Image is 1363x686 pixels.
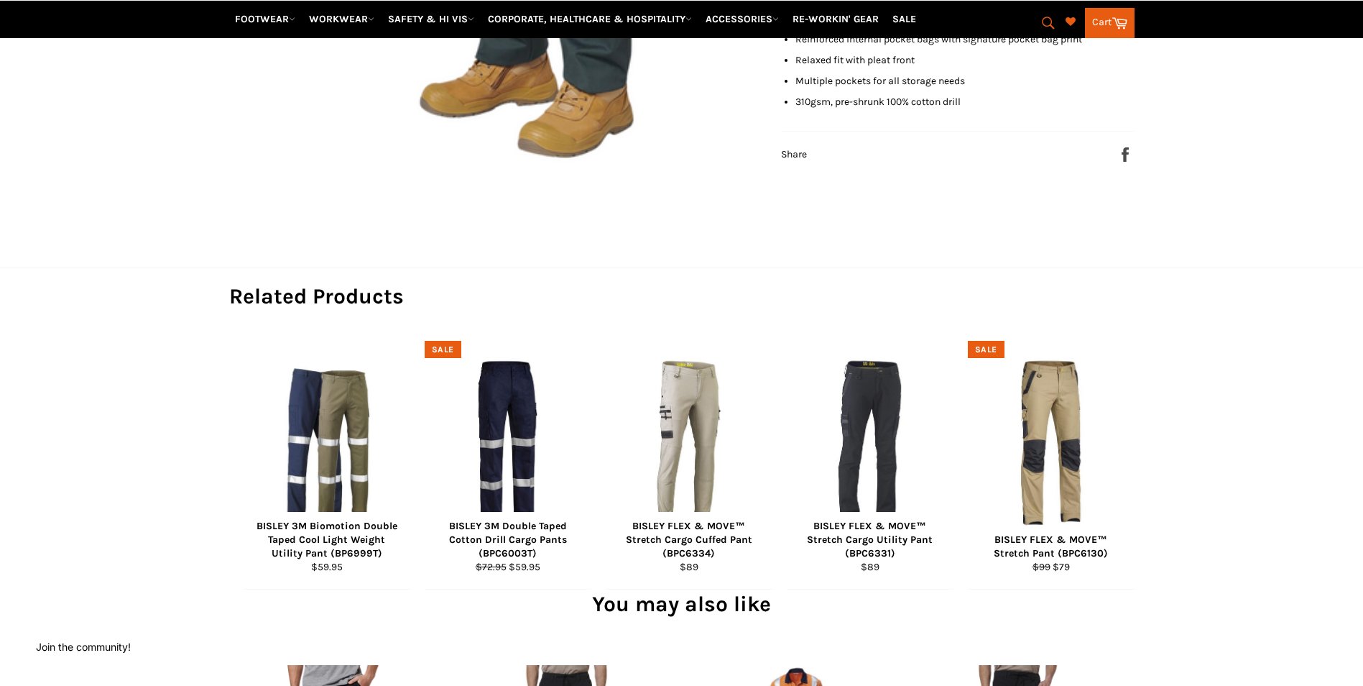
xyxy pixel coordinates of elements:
[795,74,1135,88] li: Multiple pockets for all storage needs
[606,341,772,590] a: BISLEY FLEX & MOVE™ Stretch Cargo Cuffed Pant (BPC6334) - Workin' Gear BISLEY FLEX & MOVE™ Stretc...
[425,341,461,359] div: Sale
[476,561,507,573] s: $72.95
[36,641,131,653] button: Join the community!
[781,148,807,160] span: Share
[700,6,785,32] a: ACCESSORIES
[787,6,884,32] a: RE-WORKIN' GEAR
[614,519,763,561] div: BISLEY FLEX & MOVE™ Stretch Cargo Cuffed Pant (BPC6334)
[433,519,582,561] div: BISLEY 3M Double Taped Cotton Drill Cargo Pants (BPC6003T)
[976,560,1125,574] div: $79
[433,560,582,574] div: $59.95
[1032,561,1050,573] s: $99
[795,53,1135,67] li: Relaxed fit with pleat front
[482,6,698,32] a: CORPORATE, HEALTHCARE & HOSPITALITY
[229,282,1135,311] h2: Related Products
[806,359,933,528] img: BISLEY FLEX & MOVE™ Stretch Cargo Utility Pant (BPC6331) - Workin' Gear
[277,359,376,528] img: BISLEY BP6999T 3M Biomotion Double Taped Cool Light Weight Utility Pant - Workin' Gear
[229,590,1135,619] h2: You may also like
[795,32,1135,46] li: Reinforced internal pocket bags with signature pocket bag print
[976,533,1125,561] div: BISLEY FLEX & MOVE™ Stretch Pant (BPC6130)
[968,341,1004,359] div: Sale
[252,519,401,561] div: BISLEY 3M Biomotion Double Taped Cool Light Weight Utility Pant (BP6999T)
[1085,8,1135,38] a: Cart
[244,341,410,590] a: BISLEY BP6999T 3M Biomotion Double Taped Cool Light Weight Utility Pant - Workin' Gear BISLEY 3M ...
[787,341,953,590] a: BISLEY FLEX & MOVE™ Stretch Cargo Utility Pant (BPC6331) - Workin' Gear BISLEY FLEX & MOVE™ Stret...
[425,341,591,590] a: BISLEY BPC6003T 3M Double Taped Cotton Drill Cargo Pants - Workin' Gear BISLEY 3M Double Taped Co...
[887,6,922,32] a: SALE
[987,359,1114,528] img: BISLEY FLEX & MOVE™ Stretch Pant (BPC6130) - Workin' Gear
[795,519,944,561] div: BISLEY FLEX & MOVE™ Stretch Cargo Utility Pant (BPC6331)
[968,341,1135,590] a: BISLEY FLEX & MOVE™ Stretch Pant (BPC6130) - Workin' Gear BISLEY FLEX & MOVE™ Stretch Pant (BPC61...
[625,359,752,528] img: BISLEY FLEX & MOVE™ Stretch Cargo Cuffed Pant (BPC6334) - Workin' Gear
[229,6,301,32] a: FOOTWEAR
[252,560,401,574] div: $59.95
[444,359,570,528] img: BISLEY BPC6003T 3M Double Taped Cotton Drill Cargo Pants - Workin' Gear
[614,560,763,574] div: $89
[303,6,380,32] a: WORKWEAR
[795,95,1135,109] li: 310gsm, pre-shrunk 100% cotton drill
[795,560,944,574] div: $89
[382,6,480,32] a: SAFETY & HI VIS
